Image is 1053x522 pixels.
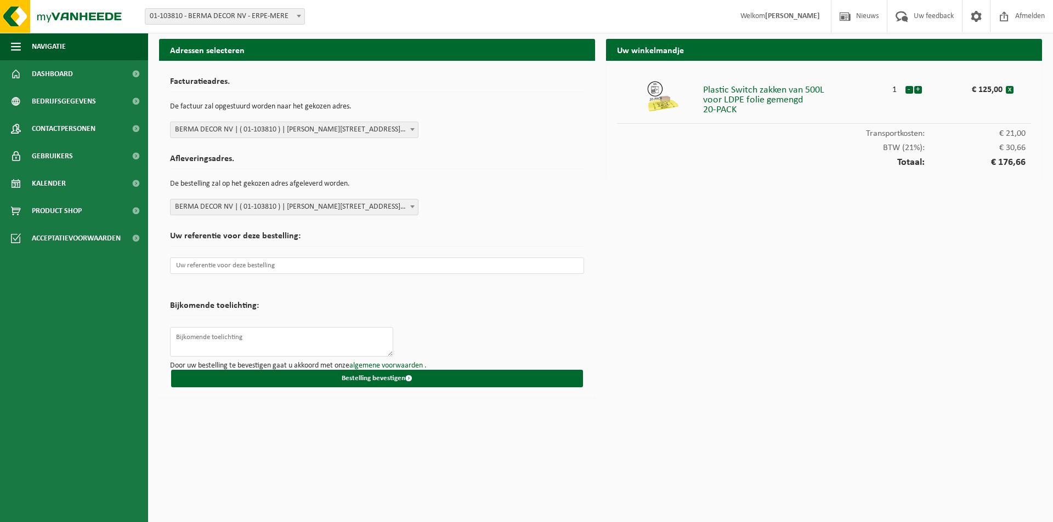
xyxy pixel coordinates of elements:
p: De bestelling zal op het gekozen adres afgeleverd worden. [170,175,584,193]
span: € 176,66 [925,158,1026,168]
span: Gebruikers [32,142,73,170]
strong: [PERSON_NAME] [765,12,820,20]
h2: Bijkomende toelichting: [170,301,259,316]
span: BERMA DECOR NV | ( 01-103810 ) | JOSEPH CARDIJNSTRAAT 33, 9420 ERPE-MERE | 0417.806.912 [170,122,418,138]
span: BERMA DECOR NV | ( 01-103810 ) | JOSEPH CARDIJNSTRAAT 33, 9420 ERPE-MERE | 0417.806.912 [171,199,418,215]
div: BTW (21%): [617,138,1031,152]
h2: Adressen selecteren [159,39,595,60]
a: algemene voorwaarden . [349,362,427,370]
span: Acceptatievoorwaarden [32,225,121,252]
div: Totaal: [617,152,1031,168]
span: Contactpersonen [32,115,95,142]
h2: Uw referentie voor deze bestelling: [170,232,584,246]
span: BERMA DECOR NV | ( 01-103810 ) | JOSEPH CARDIJNSTRAAT 33, 9420 ERPE-MERE | 0417.806.912 [170,199,418,215]
div: € 125,00 [945,80,1005,94]
span: € 21,00 [925,129,1026,138]
div: Plastic Switch zakken van 500L voor LDPE folie gemengd 20-PACK [703,80,885,115]
span: € 30,66 [925,144,1026,152]
h2: Uw winkelmandje [606,39,1042,60]
p: Door uw bestelling te bevestigen gaat u akkoord met onze [170,362,584,370]
button: x [1006,86,1014,94]
div: 1 [885,80,905,94]
input: Uw referentie voor deze bestelling [170,257,584,274]
span: 01-103810 - BERMA DECOR NV - ERPE-MERE [145,9,304,24]
img: 01-999964 [647,80,680,113]
span: Bedrijfsgegevens [32,88,96,115]
h2: Facturatieadres. [170,77,584,92]
p: De factuur zal opgestuurd worden naar het gekozen adres. [170,97,584,116]
span: Product Shop [32,197,82,225]
div: Transportkosten: [617,124,1031,138]
button: Bestelling bevestigen [171,370,583,387]
span: Kalender [32,170,66,197]
span: BERMA DECOR NV | ( 01-103810 ) | JOSEPH CARDIJNSTRAAT 33, 9420 ERPE-MERE | 0417.806.912 [171,122,418,137]
button: + [914,86,922,94]
h2: Afleveringsadres. [170,154,584,169]
span: 01-103810 - BERMA DECOR NV - ERPE-MERE [145,8,305,25]
span: Navigatie [32,33,66,60]
span: Dashboard [32,60,73,88]
button: - [905,86,913,94]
